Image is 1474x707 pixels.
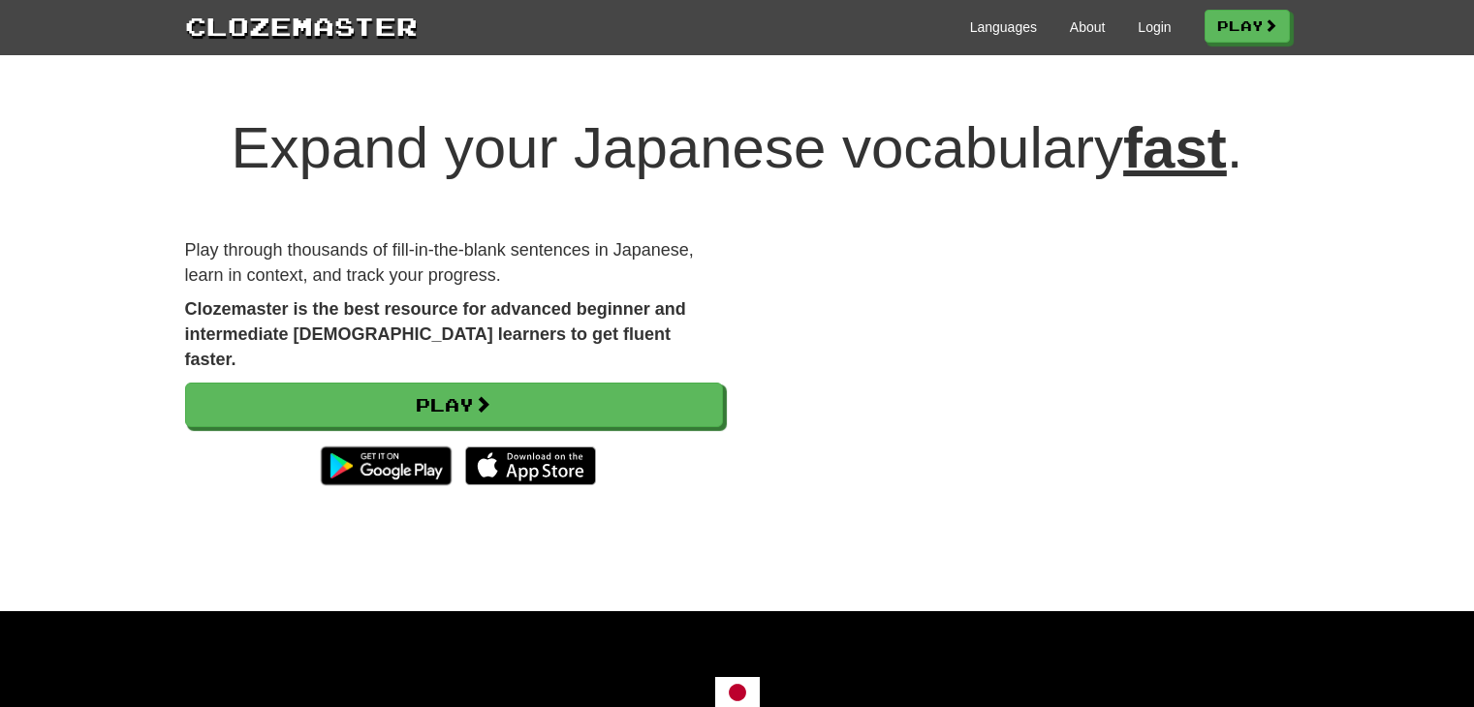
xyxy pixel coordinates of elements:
[185,8,418,44] a: Clozemaster
[185,383,723,427] a: Play
[1070,17,1106,37] a: About
[465,446,596,485] img: Download_on_the_App_Store_Badge_US-UK_135x40-25178aeef6eb6b83b96f5f2d004eda3bffbb37122de64afbaef7...
[185,238,723,288] p: Play through thousands of fill-in-the-blank sentences in Japanese, learn in context, and track yo...
[1138,17,1171,37] a: Login
[970,17,1037,37] a: Languages
[1205,10,1290,43] a: Play
[1123,115,1227,180] u: fast
[185,116,1290,180] h1: Expand your Japanese vocabulary .
[311,437,461,495] img: Get it on Google Play
[185,299,686,368] strong: Clozemaster is the best resource for advanced beginner and intermediate [DEMOGRAPHIC_DATA] learne...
